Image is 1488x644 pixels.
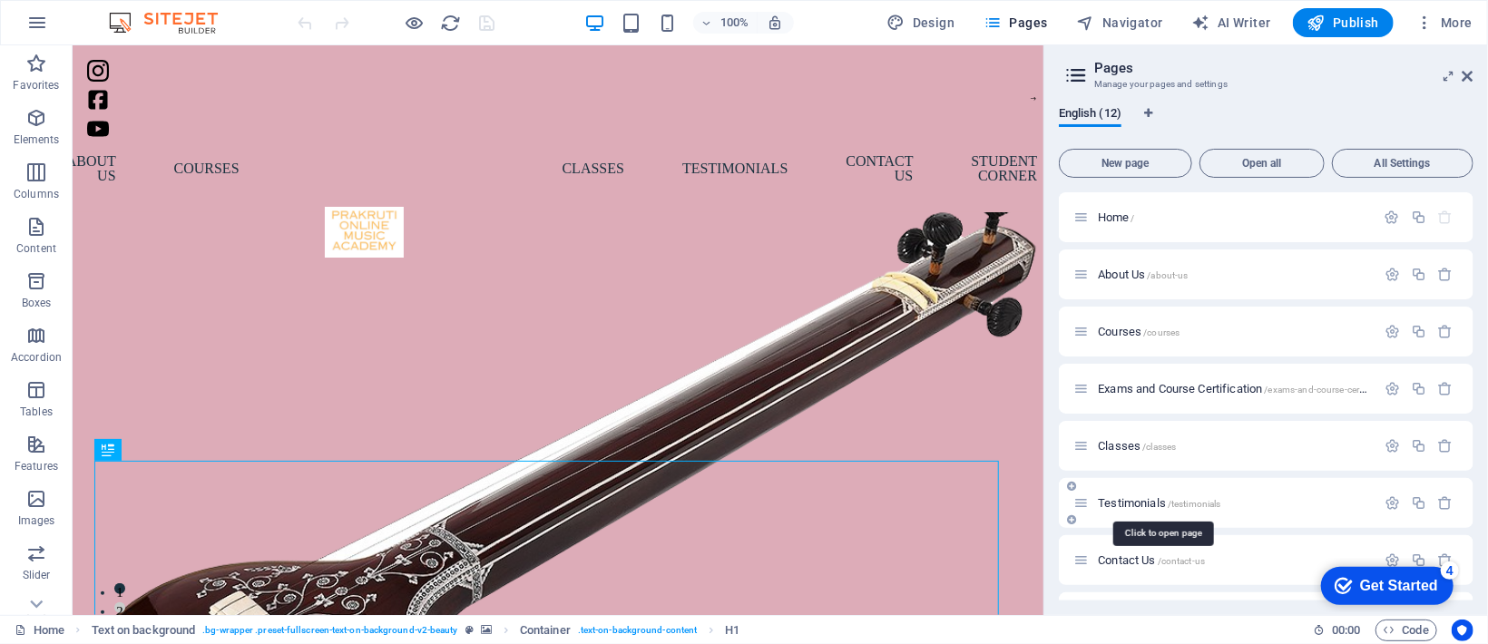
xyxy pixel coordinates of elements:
span: Click to open page [1098,382,1395,395]
nav: breadcrumb [92,620,740,641]
span: Click to open page [1098,268,1188,281]
span: Pages [984,14,1047,32]
div: Duplicate [1411,267,1426,282]
span: Click to open page [1098,553,1205,567]
span: Click to open page [1098,210,1135,224]
div: Duplicate [1411,210,1426,225]
div: Testimonials/testimonials [1092,497,1375,509]
button: Pages [976,8,1054,37]
p: Features [15,459,58,473]
div: Remove [1438,552,1454,568]
h3: Manage your pages and settings [1094,76,1437,93]
p: Elements [14,132,60,147]
div: Design (Ctrl+Alt+Y) [880,8,963,37]
div: 4 [132,4,151,22]
div: Get Started [52,20,130,36]
p: Columns [14,187,59,201]
button: reload [440,12,462,34]
button: More [1408,8,1480,37]
span: . bg-wrapper .preset-fullscreen-text-on-background-v2-beauty [202,620,457,641]
span: /exams-and-course-certification [1264,385,1394,395]
span: Click to open page [1098,325,1180,338]
div: About Us/about-us [1092,268,1375,280]
p: Content [16,241,56,256]
span: More [1415,14,1473,32]
button: Click here to leave preview mode and continue editing [404,12,426,34]
span: /courses [1143,327,1180,337]
div: The startpage cannot be deleted [1438,210,1454,225]
span: : [1345,623,1347,637]
img: Editor Logo [104,12,240,34]
span: Design [887,14,955,32]
span: . text-on-background-content [578,620,698,641]
div: Duplicate [1411,552,1426,568]
button: Code [1375,620,1437,641]
span: /classes [1142,442,1176,452]
button: All Settings [1332,149,1473,178]
button: Open all [1199,149,1325,178]
span: Click to select. Double-click to edit [92,620,196,641]
span: Click to select. Double-click to edit [726,620,740,641]
div: Duplicate [1411,381,1426,396]
span: Click to open page [1098,439,1176,453]
span: New page [1067,158,1184,169]
div: Settings [1385,438,1400,454]
div: Settings [1385,552,1400,568]
div: Settings [1385,324,1400,339]
span: Navigator [1077,14,1163,32]
span: /contact-us [1158,556,1206,566]
button: Usercentrics [1452,620,1473,641]
i: This element contains a background [481,625,492,635]
div: Duplicate [1411,324,1426,339]
span: / [1131,213,1135,223]
div: Exams and Course Certification/exams-and-course-certification [1092,383,1375,395]
span: Open all [1208,158,1317,169]
p: Images [18,513,55,528]
i: This element is a customizable preset [465,625,474,635]
span: All Settings [1340,158,1465,169]
button: Design [880,8,963,37]
h6: Session time [1313,620,1361,641]
h6: 100% [720,12,749,34]
a: Click to cancel selection. Double-click to open Pages [15,620,64,641]
h2: Pages [1094,60,1473,76]
span: Click to select. Double-click to edit [520,620,571,641]
div: Remove [1438,438,1454,454]
div: Remove [1438,324,1454,339]
div: Duplicate [1411,438,1426,454]
div: Get Started 4 items remaining, 20% complete [13,9,145,47]
button: Navigator [1070,8,1170,37]
p: Accordion [11,350,62,365]
div: Remove [1438,267,1454,282]
span: AI Writer [1192,14,1271,32]
i: On resize automatically adjust zoom level to fit chosen device. [768,15,784,31]
button: 100% [693,12,758,34]
div: Contact Us/contact-us [1092,554,1375,566]
span: English (12) [1059,102,1121,128]
div: Home/ [1092,211,1375,223]
div: Settings [1385,267,1400,282]
span: /about-us [1147,270,1188,280]
span: Testimonials [1098,496,1220,510]
button: AI Writer [1185,8,1278,37]
div: Settings [1385,210,1400,225]
span: 00 00 [1332,620,1360,641]
div: Settings [1385,495,1400,511]
button: New page [1059,149,1192,178]
p: Favorites [13,78,59,93]
div: Settings [1385,381,1400,396]
div: Remove [1438,495,1454,511]
p: Slider [23,568,51,582]
span: Publish [1307,14,1379,32]
div: Duplicate [1411,495,1426,511]
div: Language Tabs [1059,107,1473,141]
div: Classes/classes [1092,440,1375,452]
i: Reload page [441,13,462,34]
button: Publish [1293,8,1394,37]
div: Courses/courses [1092,326,1375,337]
div: Remove [1438,381,1454,396]
p: Boxes [22,296,52,310]
span: Code [1384,620,1429,641]
span: /testimonials [1168,499,1221,509]
p: Tables [20,405,53,419]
